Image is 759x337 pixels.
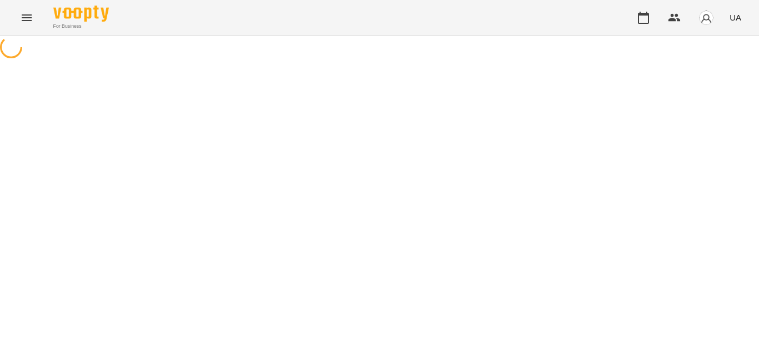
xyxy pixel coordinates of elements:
button: UA [725,7,746,28]
span: For Business [53,23,109,30]
img: Voopty Logo [53,6,109,22]
img: avatar_s.png [698,10,714,26]
button: Menu [13,4,40,31]
span: UA [730,12,741,23]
